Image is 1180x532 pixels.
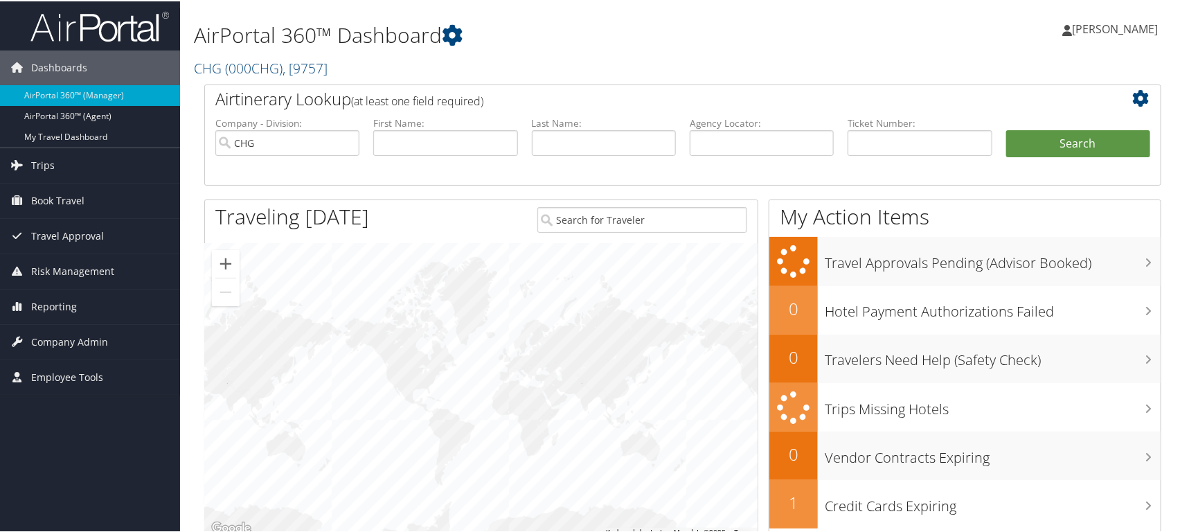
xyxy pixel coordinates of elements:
[351,92,483,107] span: (at least one field required)
[825,440,1161,466] h3: Vendor Contracts Expiring
[212,277,240,305] button: Zoom out
[31,218,104,252] span: Travel Approval
[537,206,747,231] input: Search for Traveler
[30,9,169,42] img: airportal-logo.png
[283,57,328,76] span: , [ 9757 ]
[769,236,1161,285] a: Travel Approvals Pending (Advisor Booked)
[215,115,359,129] label: Company - Division:
[31,359,103,393] span: Employee Tools
[769,201,1161,230] h1: My Action Items
[31,49,87,84] span: Dashboards
[825,245,1161,272] h3: Travel Approvals Pending (Advisor Booked)
[1072,20,1158,35] span: [PERSON_NAME]
[215,86,1071,109] h2: Airtinerary Lookup
[825,391,1161,418] h3: Trips Missing Hotels
[373,115,517,129] label: First Name:
[769,490,818,513] h2: 1
[769,430,1161,479] a: 0Vendor Contracts Expiring
[31,288,77,323] span: Reporting
[769,296,818,319] h2: 0
[31,147,55,181] span: Trips
[769,344,818,368] h2: 0
[825,342,1161,369] h3: Travelers Need Help (Safety Check)
[532,115,676,129] label: Last Name:
[31,323,108,358] span: Company Admin
[194,57,328,76] a: CHG
[848,115,992,129] label: Ticket Number:
[769,441,818,465] h2: 0
[225,57,283,76] span: ( 000CHG )
[769,285,1161,333] a: 0Hotel Payment Authorizations Failed
[1006,129,1150,157] button: Search
[825,294,1161,320] h3: Hotel Payment Authorizations Failed
[1062,7,1172,48] a: [PERSON_NAME]
[31,253,114,287] span: Risk Management
[31,182,84,217] span: Book Travel
[212,249,240,276] button: Zoom in
[690,115,834,129] label: Agency Locator:
[215,201,369,230] h1: Traveling [DATE]
[769,333,1161,382] a: 0Travelers Need Help (Safety Check)
[825,488,1161,515] h3: Credit Cards Expiring
[194,19,846,48] h1: AirPortal 360™ Dashboard
[769,479,1161,527] a: 1Credit Cards Expiring
[769,382,1161,431] a: Trips Missing Hotels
